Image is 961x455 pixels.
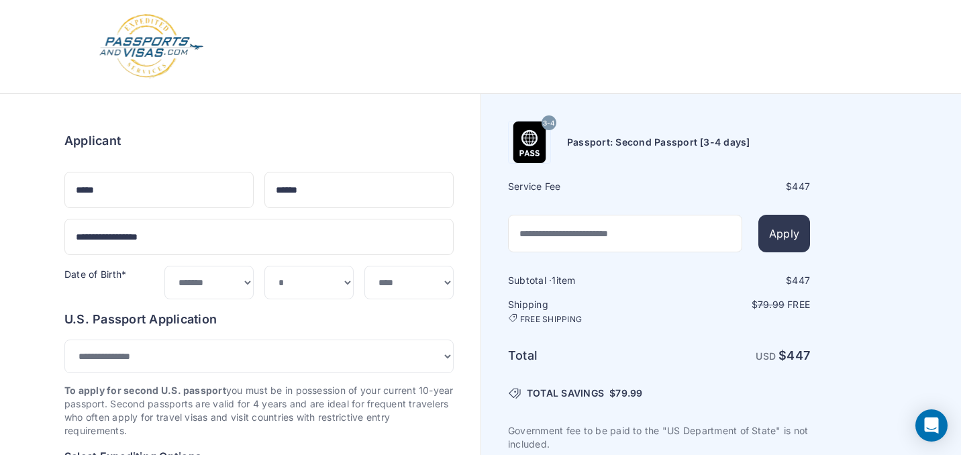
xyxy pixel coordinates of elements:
button: Apply [758,215,810,252]
h6: Shipping [508,298,658,325]
p: Government fee to be paid to the "US Department of State" is not included. [508,424,810,451]
span: 79.99 [615,387,642,399]
p: you must be in possession of your current 10-year passport. Second passports are valid for 4 year... [64,384,454,438]
div: $ [660,180,810,193]
span: 3-4 [543,115,556,132]
h6: Applicant [64,132,121,150]
span: 447 [792,181,810,192]
h6: Total [508,346,658,365]
h6: Service Fee [508,180,658,193]
label: Date of Birth* [64,268,126,280]
div: Open Intercom Messenger [915,409,948,442]
strong: $ [778,348,810,362]
p: $ [660,298,810,311]
span: 1 [552,274,556,286]
span: FREE SHIPPING [520,314,582,325]
h6: U.S. Passport Application [64,310,454,329]
span: 79.99 [758,299,785,310]
span: 447 [792,274,810,286]
span: USD [756,350,776,362]
span: $ [609,387,642,400]
span: 447 [787,348,810,362]
img: Logo [98,13,205,80]
div: $ [660,274,810,287]
h6: Passport: Second Passport [3-4 days] [567,136,750,149]
span: TOTAL SAVINGS [527,387,604,400]
span: Free [787,299,810,310]
img: Product Name [509,121,550,163]
strong: To apply for second U.S. passport [64,385,226,396]
h6: Subtotal · item [508,274,658,287]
